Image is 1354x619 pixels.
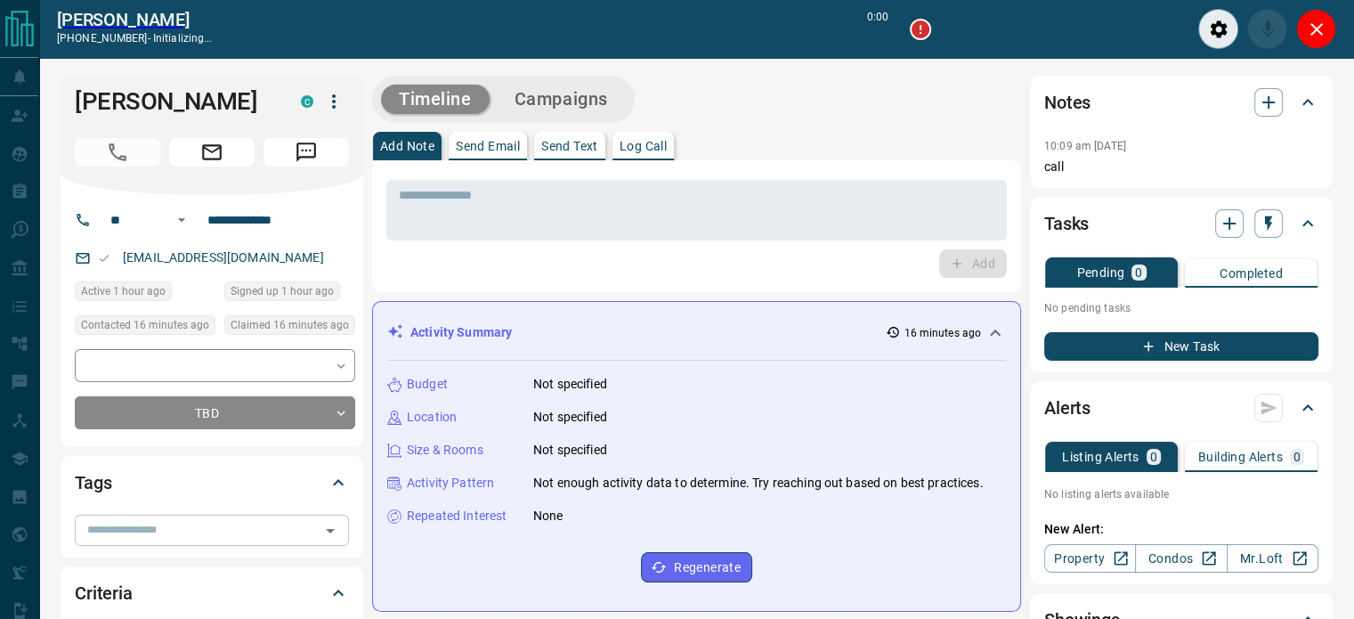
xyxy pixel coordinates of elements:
p: None [533,507,563,525]
button: Open [171,209,192,231]
a: [PERSON_NAME] [57,9,213,30]
div: Alerts [1044,387,1318,429]
a: Condos [1135,544,1227,573]
div: Audio Settings [1198,9,1238,49]
span: Active 1 hour ago [81,282,166,300]
div: Notes [1044,81,1318,124]
a: [EMAIL_ADDRESS][DOMAIN_NAME] [123,250,324,265]
div: condos.ca [301,95,313,108]
p: Send Text [541,140,598,152]
p: No pending tasks [1044,295,1318,322]
p: Not specified [533,375,607,394]
button: Open [318,518,343,543]
span: Call [75,138,160,167]
span: Signed up 1 hour ago [231,282,334,300]
span: Message [264,138,349,167]
div: Mute [1247,9,1287,49]
p: Building Alerts [1198,451,1283,463]
p: 16 minutes ago [904,325,981,341]
div: Sat Sep 13 2025 [224,281,355,306]
h1: [PERSON_NAME] [75,87,274,116]
a: Mr.Loft [1227,544,1318,573]
p: Add Note [380,140,434,152]
button: Timeline [381,85,490,114]
p: Budget [407,375,448,394]
p: 0:00 [867,9,888,49]
span: initializing... [153,32,213,45]
p: 0 [1293,451,1301,463]
div: Close [1296,9,1336,49]
h2: Tags [75,468,111,497]
button: Campaigns [497,85,626,114]
p: No listing alerts available [1044,486,1318,502]
button: New Task [1044,332,1318,361]
h2: Criteria [75,579,133,607]
p: Completed [1220,267,1283,280]
p: New Alert: [1044,520,1318,539]
a: Property [1044,544,1136,573]
p: Log Call [620,140,667,152]
h2: Alerts [1044,394,1090,422]
span: Email [169,138,255,167]
p: [PHONE_NUMBER] - [57,30,213,46]
p: Location [407,408,457,427]
span: Contacted 16 minutes ago [81,316,209,334]
h2: Tasks [1044,209,1089,238]
div: Activity Summary16 minutes ago [387,316,1006,349]
div: TBD [75,396,355,429]
div: Criteria [75,572,349,615]
p: Listing Alerts [1062,451,1139,463]
p: Size & Rooms [407,441,483,460]
p: Not enough activity data to determine. Try reaching out based on best practices. [533,474,984,493]
button: Regenerate [641,552,752,582]
h2: Notes [1044,88,1090,117]
p: Repeated Interest [407,507,507,525]
div: Tags [75,461,349,504]
div: Sat Sep 13 2025 [75,281,215,306]
p: call [1044,158,1318,176]
p: Send Email [456,140,520,152]
p: Not specified [533,408,607,427]
svg: Email Valid [98,252,110,265]
p: 0 [1150,451,1157,463]
p: 10:09 am [DATE] [1044,140,1126,152]
p: Activity Summary [410,323,512,342]
div: Tasks [1044,202,1318,245]
div: Sat Sep 13 2025 [224,315,355,340]
span: Claimed 16 minutes ago [231,316,349,334]
p: Activity Pattern [407,474,494,493]
p: 0 [1135,266,1142,279]
div: Sat Sep 13 2025 [75,315,215,340]
p: Pending [1076,266,1124,279]
p: Not specified [533,441,607,460]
